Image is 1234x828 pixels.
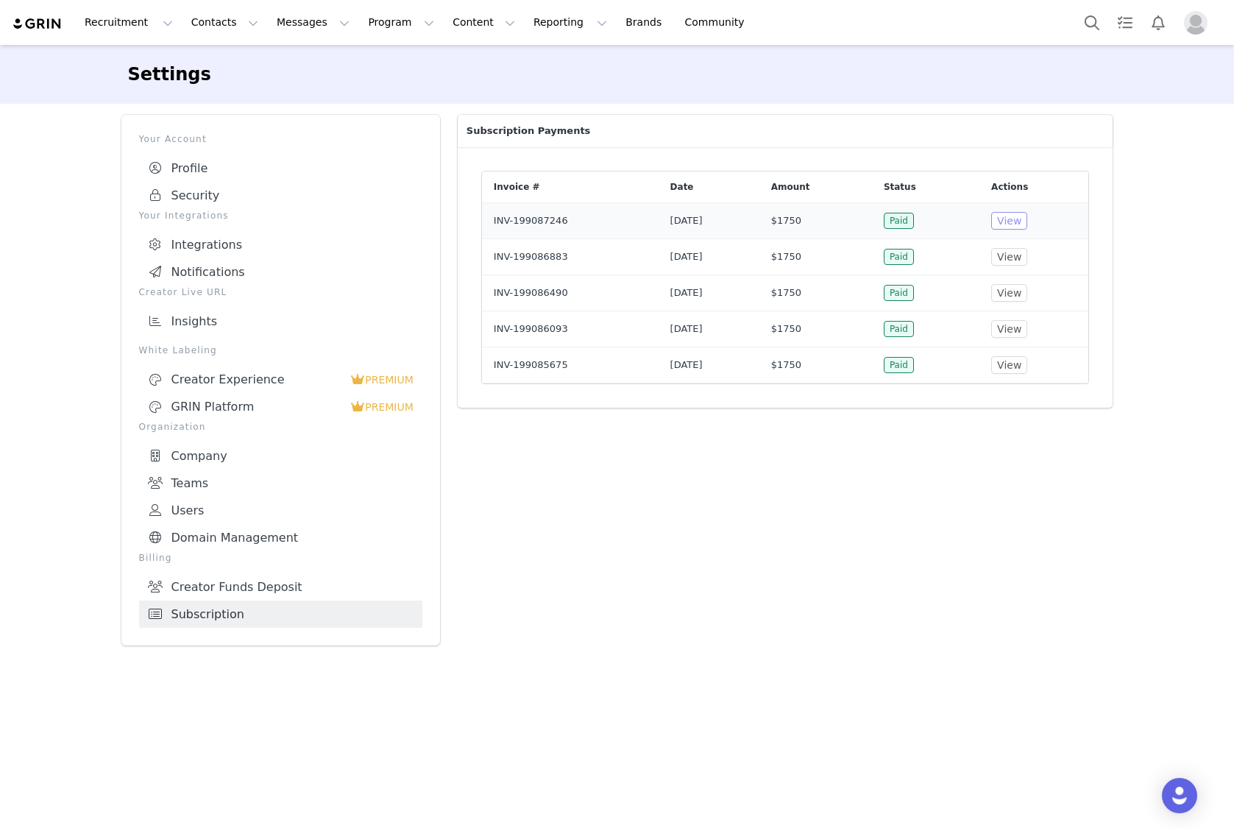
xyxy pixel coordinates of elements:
[139,551,422,565] p: Billing
[659,311,759,347] td: [DATE]
[991,212,1027,230] button: View
[872,171,979,202] div: Status
[659,238,759,275] td: [DATE]
[759,171,872,202] div: Amount
[659,275,759,311] td: [DATE]
[139,258,422,286] a: Notifications
[139,132,422,146] p: Your Account
[659,202,759,238] td: [DATE]
[884,357,914,373] span: Paid
[139,209,422,222] p: Your Integrations
[365,401,414,413] span: PREMIUM
[1142,6,1174,39] button: Notifications
[139,420,422,434] p: Organization
[139,601,422,628] a: Subscription
[991,356,1027,374] button: View
[482,311,659,347] td: INV-199086093
[182,6,267,39] button: Contacts
[482,347,659,383] td: INV-199085675
[771,251,801,262] span: $1750
[884,249,914,265] span: Paid
[139,155,422,182] a: Profile
[1175,11,1222,35] button: Profile
[139,366,422,393] a: Creator Experience PREMIUM
[139,308,422,335] a: Insights
[458,115,1113,147] p: Subscription Payments
[1162,778,1197,813] div: Open Intercom Messenger
[525,6,616,39] button: Reporting
[884,213,914,229] span: Paid
[139,231,422,258] a: Integrations
[1076,6,1108,39] button: Search
[659,171,759,202] div: Date
[991,248,1027,266] button: View
[365,374,414,386] span: PREMIUM
[1109,6,1141,39] a: Tasks
[771,287,801,298] span: $1750
[139,286,422,299] p: Creator Live URL
[139,442,422,470] a: Company
[139,573,422,601] a: Creator Funds Deposit
[268,6,358,39] button: Messages
[771,323,801,334] span: $1750
[482,238,659,275] td: INV-199086883
[139,470,422,497] a: Teams
[148,400,351,414] div: GRIN Platform
[139,524,422,551] a: Domain Management
[148,372,351,387] div: Creator Experience
[139,344,422,357] p: White Labeling
[884,321,914,337] span: Paid
[76,6,182,39] button: Recruitment
[617,6,675,39] a: Brands
[979,171,1088,202] div: Actions
[139,497,422,524] a: Users
[771,215,801,226] span: $1750
[771,359,801,370] span: $1750
[482,202,659,238] td: INV-199087246
[884,285,914,301] span: Paid
[991,284,1027,302] button: View
[359,6,443,39] button: Program
[444,6,524,39] button: Content
[139,182,422,209] a: Security
[139,393,422,420] a: GRIN Platform PREMIUM
[676,6,760,39] a: Community
[482,171,659,202] div: Invoice #
[991,320,1027,338] button: View
[1184,11,1208,35] img: placeholder-profile.jpg
[482,275,659,311] td: INV-199086490
[12,17,63,31] img: grin logo
[659,347,759,383] td: [DATE]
